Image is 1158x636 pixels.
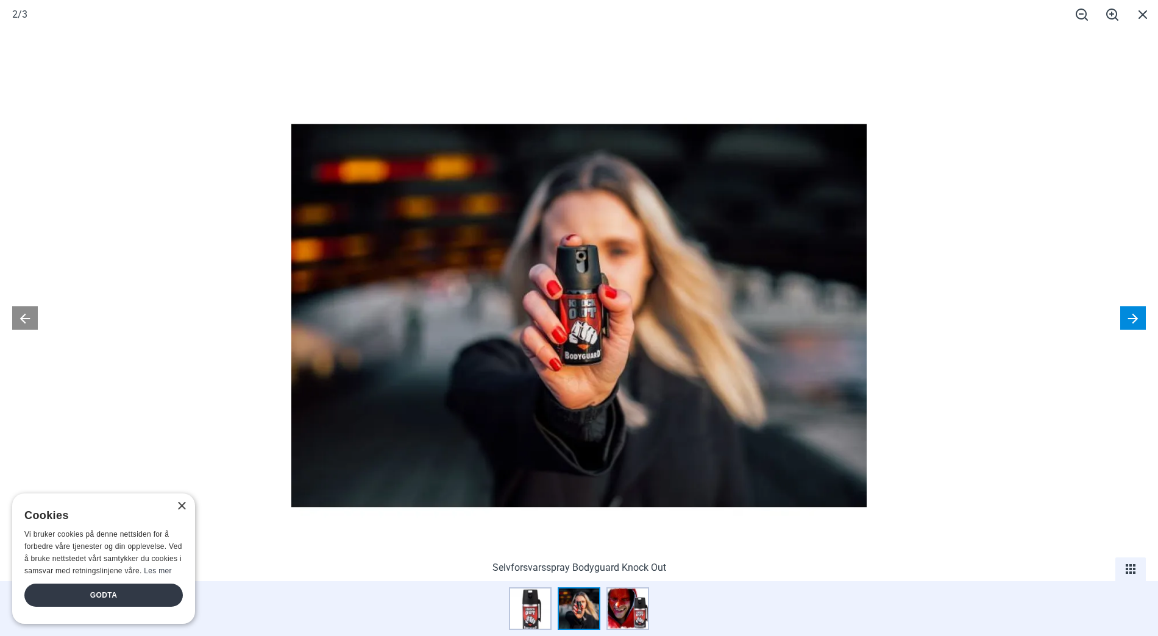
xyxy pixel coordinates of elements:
div: Cookies [24,503,175,529]
span: 3 [22,9,27,20]
div: Godta [24,584,183,607]
span: Vi bruker cookies på denne nettsiden for å forbedre våre tjenester og din opplevelse. Ved å bruke... [24,530,182,574]
div: Close [177,502,186,511]
img: bodyguard-knock-out-forsvarsspray-80x80w.webp [509,587,552,630]
img: bodyguard-knock-out-forsvarsspray-blinder-80x80.webp [606,587,649,630]
a: Les mer, opens a new window [144,567,171,575]
img: bodyguard-knock-out-rodfarget-forsvarsspray-80x80h.webp [558,587,600,630]
span: 2 [12,9,18,20]
img: bodyguard-knock-out-rodfarget-forsvarsspray-1000x1000w.webp [291,28,867,603]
